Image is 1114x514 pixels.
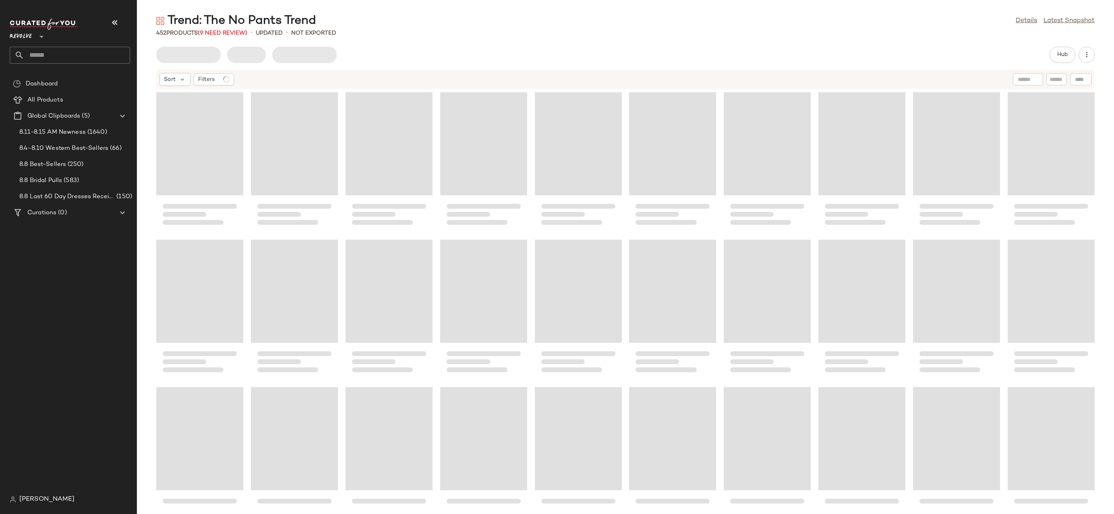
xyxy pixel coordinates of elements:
[256,29,283,37] p: updated
[108,144,122,153] span: (66)
[156,91,243,232] div: Loading...
[156,13,316,29] div: Trend: The No Pants Trend
[251,238,338,379] div: Loading...
[156,30,166,36] span: 452
[629,91,716,232] div: Loading...
[19,160,66,169] span: 8.8 Best-Sellers
[440,91,527,232] div: Loading...
[198,75,215,84] span: Filters
[535,238,622,379] div: Loading...
[724,91,811,232] div: Loading...
[86,128,107,137] span: (1640)
[164,75,176,84] span: Sort
[10,19,78,30] img: cfy_white_logo.C9jOOHJF.svg
[19,128,86,137] span: 8.11-8.15 AM Newness
[26,79,58,89] span: Dashboard
[10,27,32,42] span: Revolve
[913,238,1000,379] div: Loading...
[724,238,811,379] div: Loading...
[27,95,63,105] span: All Products
[251,91,338,232] div: Loading...
[156,238,243,379] div: Loading...
[115,192,132,201] span: (150)
[346,238,433,379] div: Loading...
[19,144,108,153] span: 8.4-8.10 Western Best-Sellers
[1044,16,1095,26] a: Latest Snapshot
[10,496,16,503] img: svg%3e
[156,29,247,37] div: Products
[1050,47,1075,63] button: Hub
[818,91,905,232] div: Loading...
[19,176,62,185] span: 8.8 Bridal Pulls
[27,112,80,121] span: Global Clipboards
[13,80,21,88] img: svg%3e
[913,91,1000,232] div: Loading...
[1008,238,1095,379] div: Loading...
[56,208,66,218] span: (0)
[66,160,83,169] span: (250)
[1016,16,1037,26] a: Details
[1057,52,1068,58] span: Hub
[346,91,433,232] div: Loading...
[818,238,905,379] div: Loading...
[291,29,336,37] p: Not Exported
[286,28,288,38] span: •
[198,30,247,36] span: (9 Need Review)
[1008,91,1095,232] div: Loading...
[156,17,164,25] img: svg%3e
[629,238,716,379] div: Loading...
[62,176,79,185] span: (583)
[80,112,89,121] span: (5)
[440,238,527,379] div: Loading...
[535,91,622,232] div: Loading...
[19,495,75,504] span: [PERSON_NAME]
[251,28,253,38] span: •
[27,208,56,218] span: Curations
[19,192,115,201] span: 8.8 Last 60 Day Dresses Receipts Best-Sellers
